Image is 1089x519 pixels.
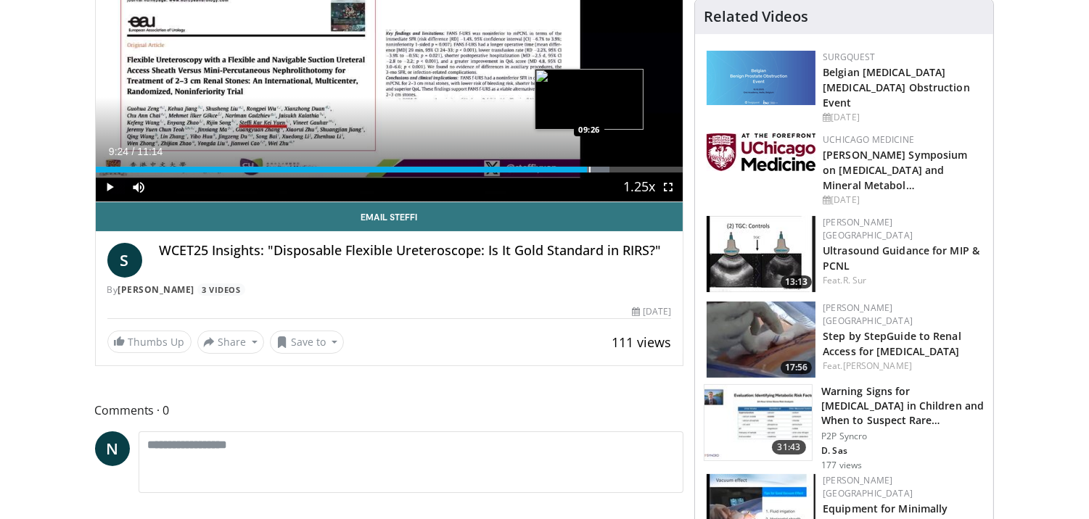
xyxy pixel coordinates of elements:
span: Comments 0 [95,401,684,420]
img: 5f87bdfb-7fdf-48f0-85f3-b6bcda6427bf.jpg.150x105_q85_autocrop_double_scale_upscale_version-0.2.jpg [707,133,815,171]
a: Belgian [MEDICAL_DATA] [MEDICAL_DATA] Obstruction Event [823,65,970,109]
button: Fullscreen [654,173,683,202]
button: Share [197,331,265,354]
h3: Warning Signs for [MEDICAL_DATA] in Children and When to Suspect Rare… [821,384,985,428]
h4: Related Videos [704,8,808,25]
span: 111 views [612,333,671,351]
span: 11:14 [137,146,163,157]
img: image.jpeg [535,69,644,130]
div: [DATE] [823,111,982,124]
a: 17:56 [707,302,815,378]
div: Feat. [823,274,982,287]
button: Playback Rate [625,173,654,202]
span: 31:43 [772,440,807,454]
a: [PERSON_NAME] Symposium on [MEDICAL_DATA] and Mineral Metabol… [823,148,967,192]
span: 17:56 [781,361,812,374]
a: 3 Videos [197,283,245,296]
a: 13:13 [707,216,815,292]
a: Ultrasound Guidance for MIP & PCNL [823,244,979,273]
a: [PERSON_NAME] [GEOGRAPHIC_DATA] [823,474,913,499]
a: [PERSON_NAME] [GEOGRAPHIC_DATA] [823,302,913,327]
div: [DATE] [632,305,671,318]
a: Step by StepGuide to Renal Access for [MEDICAL_DATA] [823,329,961,358]
img: be78edef-9c83-4ca4-81c3-bb590ce75b9a.150x105_q85_crop-smart_upscale.jpg [707,302,815,378]
img: 08d442d2-9bc4-4584-b7ef-4efa69e0f34c.png.150x105_q85_autocrop_double_scale_upscale_version-0.2.png [707,51,815,105]
a: S [107,243,142,278]
a: Surgquest [823,51,876,63]
h4: WCET25 Insights: "Disposable Flexible Ureteroscope: Is It Gold Standard in RIRS?" [160,243,672,259]
p: P2P Syncro [821,431,985,442]
a: Email Steffi [96,202,683,231]
p: D. Sas [821,445,985,457]
a: [PERSON_NAME] [843,360,912,372]
button: Mute [125,173,154,202]
span: / [132,146,135,157]
div: [DATE] [823,194,982,207]
a: Thumbs Up [107,331,192,353]
div: By [107,283,672,296]
a: N [95,431,130,466]
a: 31:43 Warning Signs for [MEDICAL_DATA] in Children and When to Suspect Rare… P2P Syncro D. Sas 17... [704,384,985,471]
div: Feat. [823,360,982,373]
button: Play [96,173,125,202]
button: Save to [270,331,344,354]
a: R. Sur [843,274,867,286]
span: 9:24 [109,146,128,157]
img: b1bc6859-4bdd-4be1-8442-b8b8c53ce8a1.150x105_q85_crop-smart_upscale.jpg [704,385,812,460]
span: 13:13 [781,275,812,288]
p: 177 views [821,460,862,471]
a: UChicago Medicine [823,133,914,146]
a: [PERSON_NAME] [118,283,195,296]
div: Progress Bar [96,167,683,173]
img: ae74b246-eda0-4548-a041-8444a00e0b2d.150x105_q85_crop-smart_upscale.jpg [707,216,815,292]
a: [PERSON_NAME] [GEOGRAPHIC_DATA] [823,216,913,241]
